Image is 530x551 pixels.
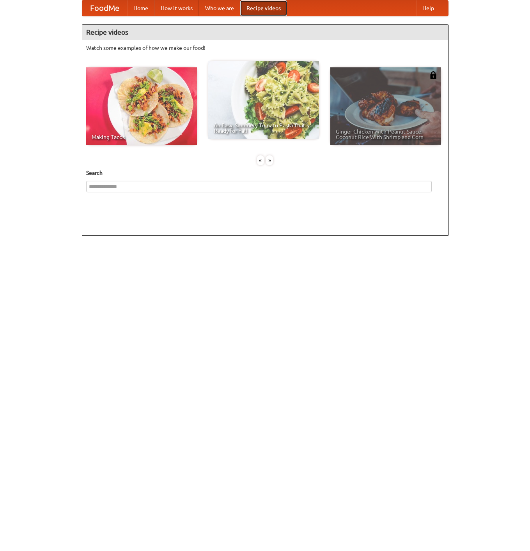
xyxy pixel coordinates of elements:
div: » [266,155,273,165]
h5: Search [86,169,444,177]
a: How it works [154,0,199,16]
span: Making Tacos [92,134,191,140]
a: Who we are [199,0,240,16]
a: Home [127,0,154,16]
span: An Easy, Summery Tomato Pasta That's Ready for Fall [214,123,314,134]
h4: Recipe videos [82,25,448,40]
a: Recipe videos [240,0,287,16]
a: An Easy, Summery Tomato Pasta That's Ready for Fall [208,61,319,139]
p: Watch some examples of how we make our food! [86,44,444,52]
a: Making Tacos [86,67,197,145]
a: FoodMe [82,0,127,16]
a: Help [416,0,440,16]
img: 483408.png [429,71,437,79]
div: « [257,155,264,165]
